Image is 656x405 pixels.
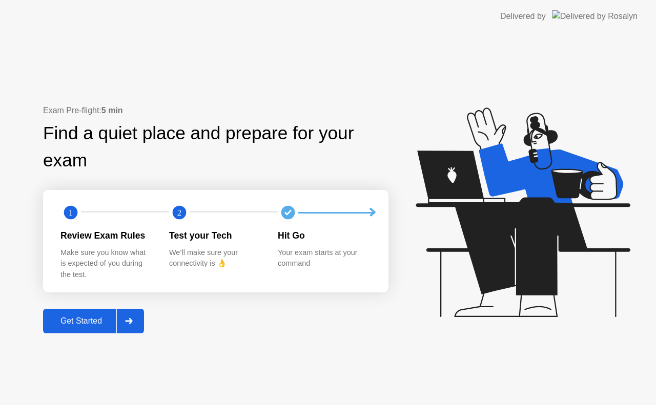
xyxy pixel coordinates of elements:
div: Test your Tech [169,229,261,242]
div: Exam Pre-flight: [43,104,388,117]
div: Find a quiet place and prepare for your exam [43,120,388,174]
img: Delivered by Rosalyn [552,10,638,22]
div: Review Exam Rules [60,229,153,242]
div: Make sure you know what is expected of you during the test. [60,247,153,281]
div: Your exam starts at your command [278,247,370,269]
b: 5 min [101,106,123,115]
text: 1 [69,208,73,218]
div: Get Started [46,316,116,326]
button: Get Started [43,309,144,333]
div: We’ll make sure your connectivity is 👌 [169,247,261,269]
text: 2 [177,208,181,218]
div: Hit Go [278,229,370,242]
div: Delivered by [500,10,546,23]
